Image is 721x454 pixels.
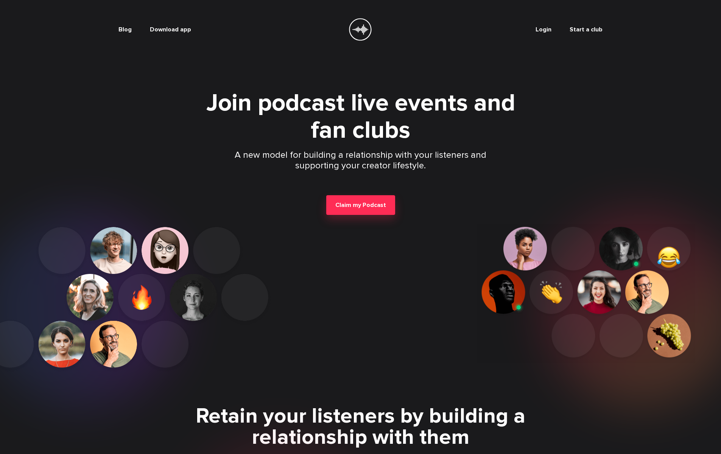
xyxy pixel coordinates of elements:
a: Start a club [570,26,603,33]
p: A new model for building a relationship with your listeners and supporting your creator lifestyle. [234,150,488,171]
a: Blog [118,26,132,33]
button: Download app [150,26,191,33]
img: Users Icons [477,224,695,363]
button: Claim my Podcast [326,195,395,215]
h1: Join podcast live events and fan clubs [191,89,530,144]
span: Claim my Podcast [335,201,386,209]
h2: Retain your listeners by building a relationship with them [167,406,554,448]
a: Login [536,26,551,33]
